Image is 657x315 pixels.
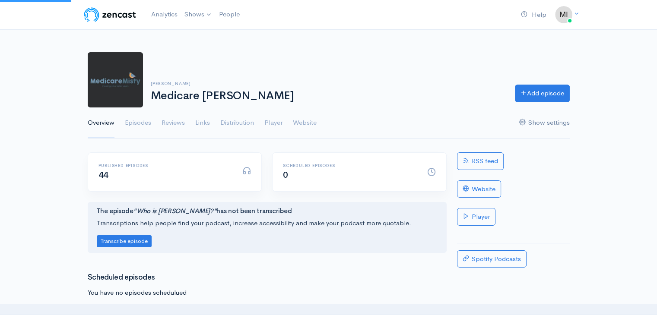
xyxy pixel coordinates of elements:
h4: The episode has not been transcribed [97,208,438,215]
a: Distribution [220,107,254,139]
a: Episodes [125,107,151,139]
i: "Who is [PERSON_NAME]?" [133,207,216,215]
img: ZenCast Logo [83,6,137,23]
a: Player [457,208,495,226]
a: Transcribe episode [97,236,152,245]
h3: Scheduled episodes [88,274,447,282]
a: People [216,5,243,24]
a: Add episode [515,85,570,102]
a: Website [457,180,501,198]
button: Transcribe episode [97,235,152,248]
h6: Published episodes [98,163,232,168]
a: Help [517,6,550,24]
a: Website [293,107,317,139]
a: Spotify Podcasts [457,250,527,268]
a: Links [195,107,210,139]
span: 44 [98,170,108,180]
h6: [PERSON_NAME] [151,81,505,86]
span: 0 [283,170,288,180]
a: Analytics [148,5,181,24]
a: RSS feed [457,152,504,170]
a: Shows [181,5,216,24]
a: Overview [88,107,114,139]
a: Show settings [519,107,570,139]
p: You have no episodes schedulued [88,288,447,298]
img: ... [555,6,572,23]
h1: Medicare [PERSON_NAME] [151,90,505,102]
a: Player [264,107,282,139]
a: Reviews [162,107,185,139]
h6: Scheduled episodes [283,163,417,168]
p: Transcriptions help people find your podcast, increase accessibility and make your podcast more q... [97,218,438,228]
